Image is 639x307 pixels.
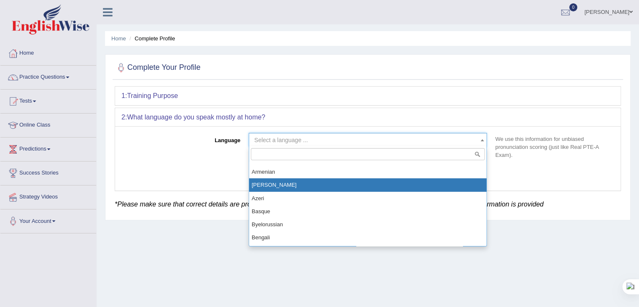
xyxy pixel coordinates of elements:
[249,231,486,244] li: Bengali
[111,35,126,42] a: Home
[0,138,96,159] a: Predictions
[249,244,486,257] li: Bosnian
[0,185,96,206] a: Strategy Videos
[254,137,308,143] span: Select a language ...
[491,135,614,159] p: We use this information for unbiased pronunciation scoring (just like Real PTE-A Exam).
[0,209,96,230] a: Your Account
[249,178,486,191] li: [PERSON_NAME]
[115,61,200,74] h2: Complete Your Profile
[249,218,486,231] li: Byelorussian
[115,87,621,105] div: 1:
[0,66,96,87] a: Practice Questions
[569,3,578,11] span: 0
[115,108,621,127] div: 2:
[127,92,178,99] b: Training Purpose
[0,90,96,111] a: Tests
[127,34,175,42] li: Complete Profile
[249,205,486,218] li: Basque
[0,42,96,63] a: Home
[115,201,544,208] em: *Please make sure that correct details are provided. English Wise reserves the rights to block th...
[0,161,96,183] a: Success Stories
[249,165,486,178] li: Armenian
[0,114,96,135] a: Online Class
[249,192,486,205] li: Azeri
[127,114,265,121] b: What language do you speak mostly at home?
[121,133,245,144] label: Language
